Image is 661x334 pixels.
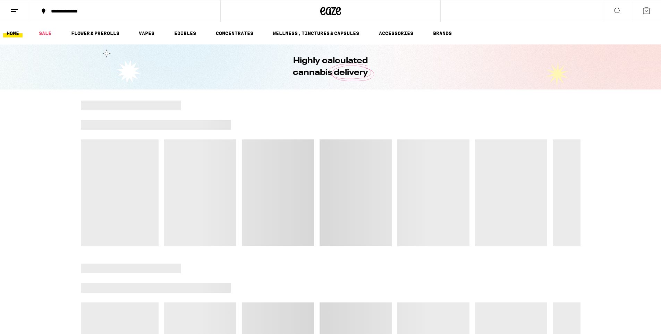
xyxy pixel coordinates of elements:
[430,29,455,37] a: BRANDS
[269,29,363,37] a: WELLNESS, TINCTURES & CAPSULES
[68,29,123,37] a: FLOWER & PREROLLS
[273,55,388,79] h1: Highly calculated cannabis delivery
[3,29,23,37] a: HOME
[171,29,200,37] a: EDIBLES
[375,29,417,37] a: ACCESSORIES
[212,29,257,37] a: CONCENTRATES
[135,29,158,37] a: VAPES
[35,29,55,37] a: SALE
